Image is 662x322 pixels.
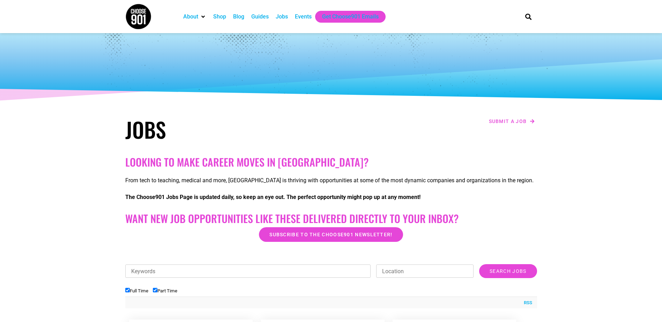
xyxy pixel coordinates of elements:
[125,117,328,142] h1: Jobs
[125,194,421,200] strong: The Choose901 Jobs Page is updated daily, so keep an eye out. The perfect opportunity might pop u...
[520,299,532,306] a: RSS
[259,227,403,242] a: Subscribe to the Choose901 newsletter!
[125,288,148,293] label: Full Time
[295,13,312,21] a: Events
[269,232,392,237] span: Subscribe to the Choose901 newsletter!
[489,119,527,124] span: Submit a job
[125,288,130,292] input: Full Time
[376,264,474,278] input: Location
[251,13,269,21] a: Guides
[180,11,210,23] div: About
[322,13,379,21] a: Get Choose901 Emails
[125,156,537,168] h2: Looking to make career moves in [GEOGRAPHIC_DATA]?
[153,288,177,293] label: Part Time
[180,11,513,23] nav: Main nav
[522,11,534,22] div: Search
[276,13,288,21] a: Jobs
[479,264,537,278] input: Search Jobs
[213,13,226,21] a: Shop
[233,13,244,21] a: Blog
[183,13,198,21] a: About
[125,212,537,225] h2: Want New Job Opportunities like these Delivered Directly to your Inbox?
[125,264,371,278] input: Keywords
[125,176,537,185] p: From tech to teaching, medical and more, [GEOGRAPHIC_DATA] is thriving with opportunities at some...
[487,117,537,126] a: Submit a job
[153,288,157,292] input: Part Time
